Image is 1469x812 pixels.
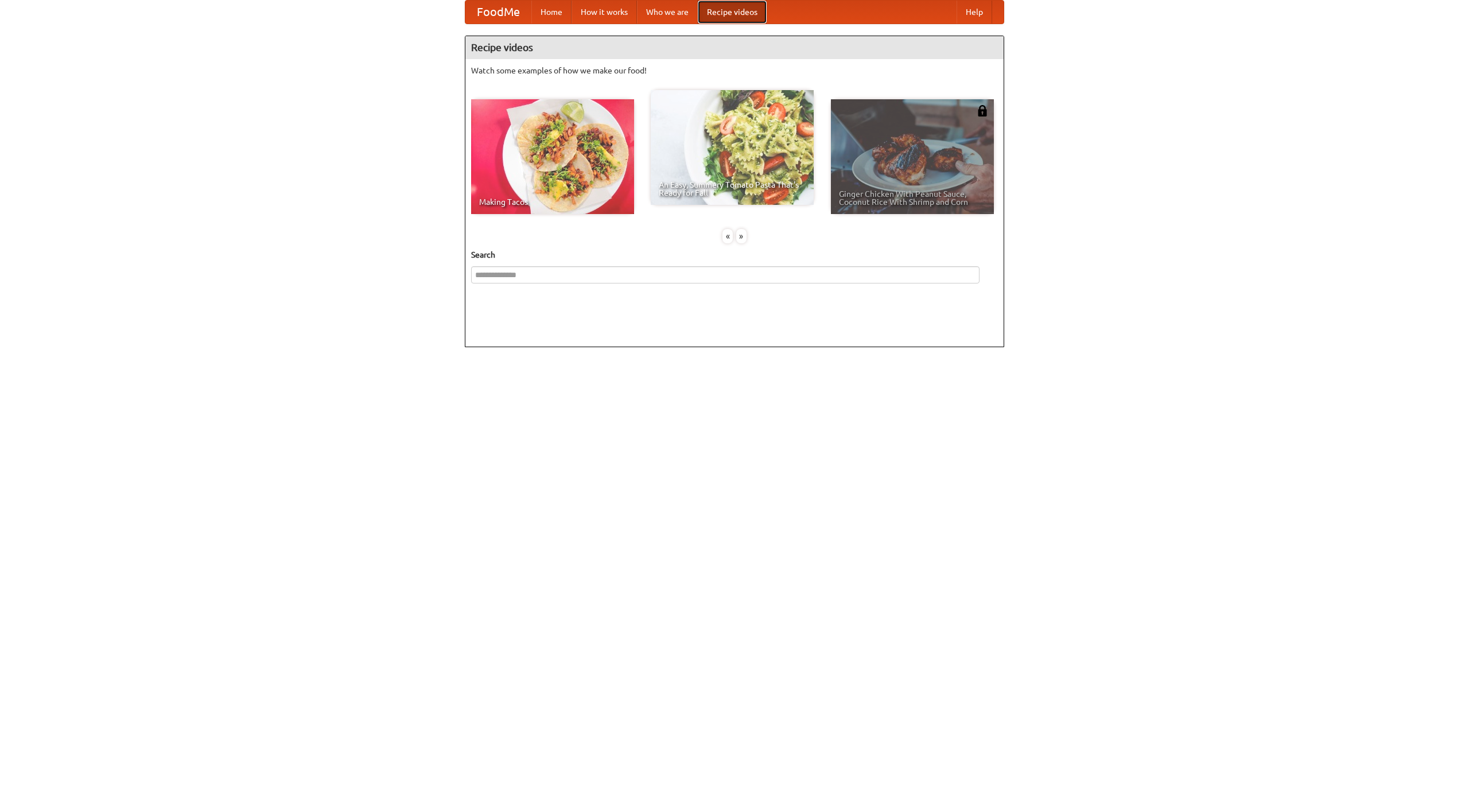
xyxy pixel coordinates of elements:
span: An Easy, Summery Tomato Pasta That's Ready for Fall [659,181,806,197]
p: Watch some examples of how we make our food! [471,65,998,76]
a: FoodMe [465,1,531,24]
div: » [736,229,747,243]
span: Making Tacos [479,198,626,206]
a: How it works [572,1,637,24]
a: Home [531,1,572,24]
h4: Recipe videos [465,36,1004,59]
img: 483408.png [977,105,988,116]
a: Help [957,1,992,24]
a: An Easy, Summery Tomato Pasta That's Ready for Fall [651,90,814,205]
div: « [722,229,733,243]
h5: Search [471,249,998,261]
a: Recipe videos [698,1,767,24]
a: Who we are [637,1,698,24]
a: Making Tacos [471,99,634,214]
